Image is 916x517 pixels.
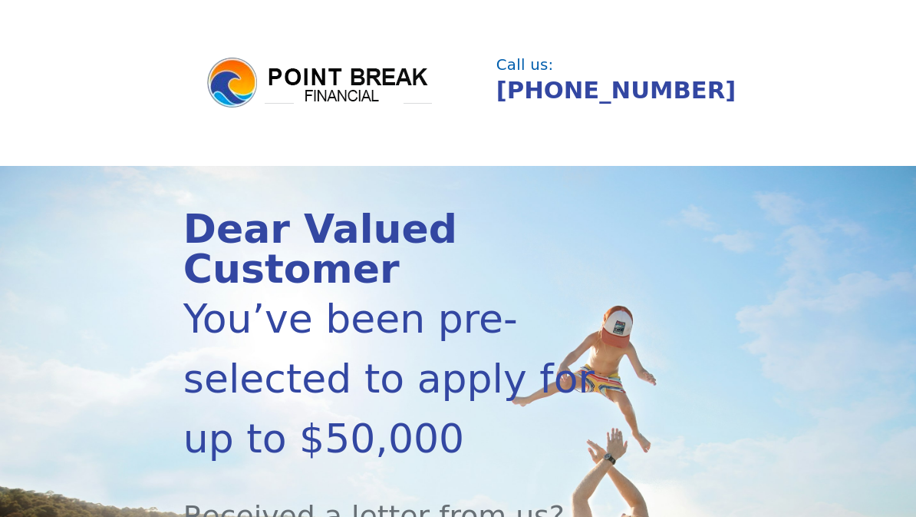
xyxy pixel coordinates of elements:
[183,289,651,469] div: You’ve been pre-selected to apply for up to $50,000
[496,58,726,73] div: Call us:
[205,55,435,111] img: logo.png
[496,77,736,104] a: [PHONE_NUMBER]
[183,209,651,289] div: Dear Valued Customer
